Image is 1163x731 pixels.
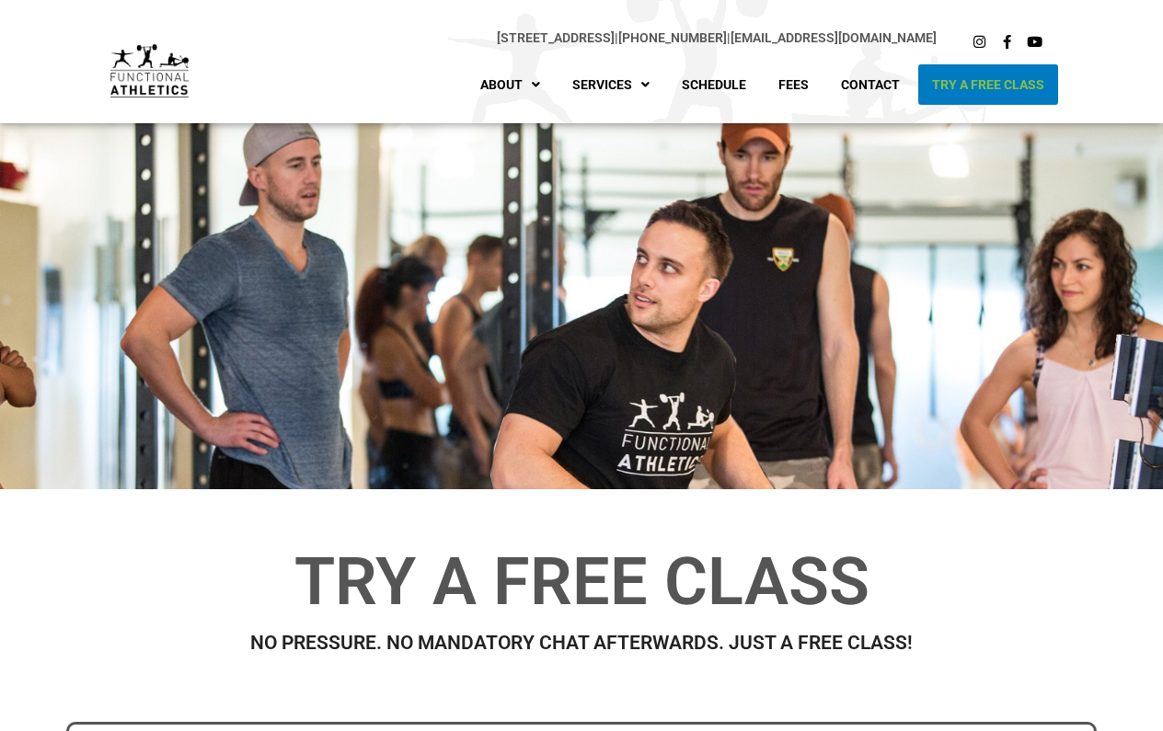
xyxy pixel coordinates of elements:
[71,549,1092,615] h1: Try a Free Class
[918,64,1058,105] a: Try A Free Class
[827,64,914,105] a: Contact
[731,30,937,45] a: [EMAIL_ADDRESS][DOMAIN_NAME]
[71,634,1092,653] h2: No Pressure. No Mandatory Chat Afterwards. Just a Free Class!
[618,30,727,45] a: [PHONE_NUMBER]
[558,64,663,105] a: Services
[110,44,189,97] img: default-logo
[497,30,615,45] a: [STREET_ADDRESS]
[497,30,618,45] span: |
[765,64,823,105] a: Fees
[225,28,937,49] p: |
[668,64,760,105] a: Schedule
[466,64,554,105] a: About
